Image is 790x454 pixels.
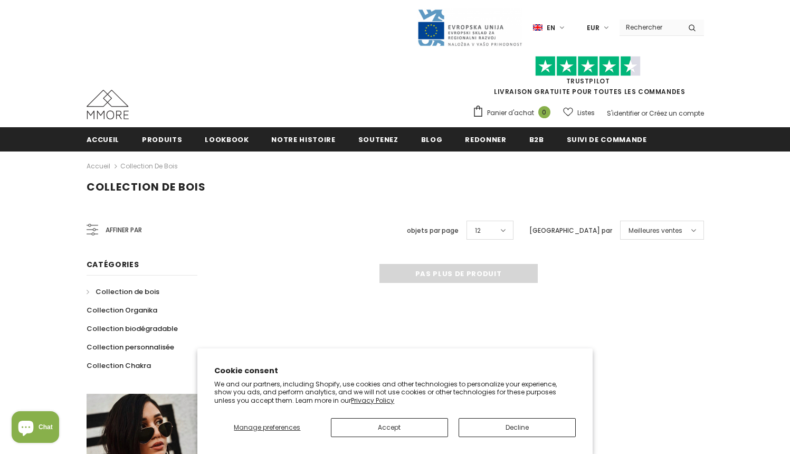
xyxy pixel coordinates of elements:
a: Notre histoire [271,127,335,151]
span: 12 [475,225,481,236]
span: Manage preferences [234,423,300,432]
img: Faites confiance aux étoiles pilotes [535,56,641,77]
span: or [641,109,648,118]
img: Cas MMORE [87,90,129,119]
inbox-online-store-chat: Shopify online store chat [8,411,62,446]
a: B2B [529,127,544,151]
a: Produits [142,127,182,151]
span: Collection de bois [96,287,159,297]
span: Collection Organika [87,305,157,315]
button: Decline [459,418,576,437]
a: Redonner [465,127,506,151]
button: Manage preferences [214,418,320,437]
span: soutenez [358,135,398,145]
a: Collection de bois [87,282,159,301]
span: Accueil [87,135,120,145]
a: soutenez [358,127,398,151]
a: Suivi de commande [567,127,647,151]
span: Redonner [465,135,506,145]
a: Blog [421,127,443,151]
a: Privacy Policy [351,396,394,405]
span: Notre histoire [271,135,335,145]
span: B2B [529,135,544,145]
label: objets par page [407,225,459,236]
a: Collection de bois [120,162,178,171]
span: Affiner par [106,224,142,236]
a: Panier d'achat 0 [472,105,556,121]
span: Produits [142,135,182,145]
a: Collection Chakra [87,356,151,375]
a: Collection biodégradable [87,319,178,338]
span: Collection personnalisée [87,342,174,352]
span: Collection de bois [87,179,206,194]
span: Catégories [87,259,139,270]
a: Lookbook [205,127,249,151]
a: Collection personnalisée [87,338,174,356]
a: Accueil [87,160,110,173]
a: TrustPilot [566,77,610,86]
span: 0 [538,106,550,118]
a: Collection Organika [87,301,157,319]
span: Panier d'achat [487,108,534,118]
span: LIVRAISON GRATUITE POUR TOUTES LES COMMANDES [472,61,704,96]
input: Search Site [620,20,680,35]
h2: Cookie consent [214,365,576,376]
span: en [547,23,555,33]
img: Javni Razpis [417,8,522,47]
button: Accept [331,418,448,437]
p: We and our partners, including Shopify, use cookies and other technologies to personalize your ex... [214,380,576,405]
img: i-lang-1.png [533,23,542,32]
label: [GEOGRAPHIC_DATA] par [529,225,612,236]
span: Collection Chakra [87,361,151,371]
span: EUR [587,23,599,33]
a: S'identifier [607,109,640,118]
a: Créez un compte [649,109,704,118]
span: Lookbook [205,135,249,145]
span: Blog [421,135,443,145]
span: Listes [577,108,595,118]
span: Meilleures ventes [629,225,682,236]
span: Collection biodégradable [87,324,178,334]
a: Javni Razpis [417,23,522,32]
span: Suivi de commande [567,135,647,145]
a: Listes [563,103,595,122]
a: Accueil [87,127,120,151]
